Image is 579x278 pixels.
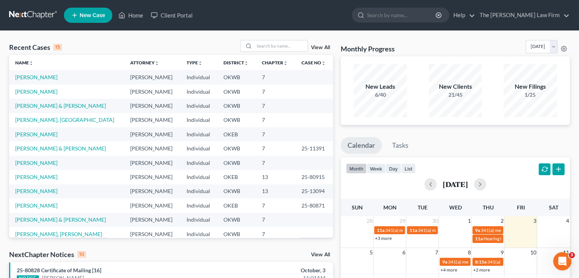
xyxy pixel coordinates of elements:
[53,44,62,51] div: 15
[180,113,217,127] td: Individual
[409,227,417,233] span: 11a
[15,102,106,109] a: [PERSON_NAME] & [PERSON_NAME]
[217,113,256,127] td: OKWB
[217,198,256,212] td: OKEB
[124,213,180,227] td: [PERSON_NAME]
[499,248,504,257] span: 9
[256,85,295,99] td: 7
[256,156,295,170] td: 7
[180,127,217,141] td: Individual
[124,170,180,184] td: [PERSON_NAME]
[124,113,180,127] td: [PERSON_NAME]
[398,216,406,225] span: 29
[549,204,558,211] span: Sat
[295,141,333,155] td: 25-11391
[346,163,367,174] button: month
[476,8,569,22] a: The [PERSON_NAME] Law Firm
[553,252,571,270] iframe: Intercom live chat
[124,198,180,212] td: [PERSON_NAME]
[311,45,330,50] a: View All
[217,127,256,141] td: OKEB
[475,227,480,233] span: 9a
[354,91,407,99] div: 6/40
[443,180,468,188] h2: [DATE]
[15,117,114,123] a: [PERSON_NAME], [GEOGRAPHIC_DATA]
[155,61,159,66] i: unfold_more
[256,70,295,84] td: 7
[217,213,256,227] td: OKWB
[15,160,57,166] a: [PERSON_NAME]
[475,236,482,241] span: 11a
[569,252,575,258] span: 3
[401,248,406,257] span: 6
[262,60,288,66] a: Chapterunfold_more
[401,163,416,174] button: list
[15,74,57,80] a: [PERSON_NAME]
[529,248,537,257] span: 10
[365,216,373,225] span: 28
[341,137,382,154] a: Calendar
[354,82,407,91] div: New Leads
[295,198,333,212] td: 25-80871
[130,60,159,66] a: Attorneyunfold_more
[147,8,196,22] a: Client Portal
[254,40,308,51] input: Search by name...
[9,250,86,259] div: NextChapter Notices
[467,248,471,257] span: 8
[217,156,256,170] td: OKWB
[180,70,217,84] td: Individual
[180,156,217,170] td: Individual
[217,184,256,198] td: OKWB
[385,137,415,154] a: Tasks
[15,131,57,137] a: [PERSON_NAME]
[385,227,458,233] span: 341(a) meeting for [PERSON_NAME]
[217,85,256,99] td: OKWB
[504,91,557,99] div: 1/25
[449,204,461,211] span: Wed
[341,44,395,53] h3: Monthly Progress
[256,127,295,141] td: 7
[29,61,33,66] i: unfold_more
[124,227,180,241] td: [PERSON_NAME]
[450,8,475,22] a: Help
[180,170,217,184] td: Individual
[15,216,106,223] a: [PERSON_NAME] & [PERSON_NAME]
[180,184,217,198] td: Individual
[244,61,249,66] i: unfold_more
[77,251,86,258] div: 10
[256,184,295,198] td: 13
[448,259,561,265] span: 341(a) meeting for [PERSON_NAME] & [PERSON_NAME]
[482,204,493,211] span: Thu
[386,163,401,174] button: day
[434,248,439,257] span: 7
[375,235,391,241] a: +3 more
[256,99,295,113] td: 7
[499,216,504,225] span: 2
[475,259,486,265] span: 8:15a
[180,99,217,113] td: Individual
[80,13,105,18] span: New Case
[115,8,147,22] a: Home
[9,43,62,52] div: Recent Cases
[124,184,180,198] td: [PERSON_NAME]
[517,204,525,211] span: Fri
[180,198,217,212] td: Individual
[180,141,217,155] td: Individual
[15,145,106,152] a: [PERSON_NAME] & [PERSON_NAME]
[217,99,256,113] td: OKWB
[256,113,295,127] td: 7
[440,267,457,273] a: +4 more
[256,213,295,227] td: 7
[295,184,333,198] td: 25-13094
[15,60,33,66] a: Nameunfold_more
[217,70,256,84] td: OKWB
[376,227,384,233] span: 11a
[532,216,537,225] span: 3
[367,8,437,22] input: Search by name...
[124,85,180,99] td: [PERSON_NAME]
[351,204,362,211] span: Sun
[383,204,396,211] span: Mon
[15,88,57,95] a: [PERSON_NAME]
[228,267,325,274] div: October, 3
[217,227,256,241] td: OKWB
